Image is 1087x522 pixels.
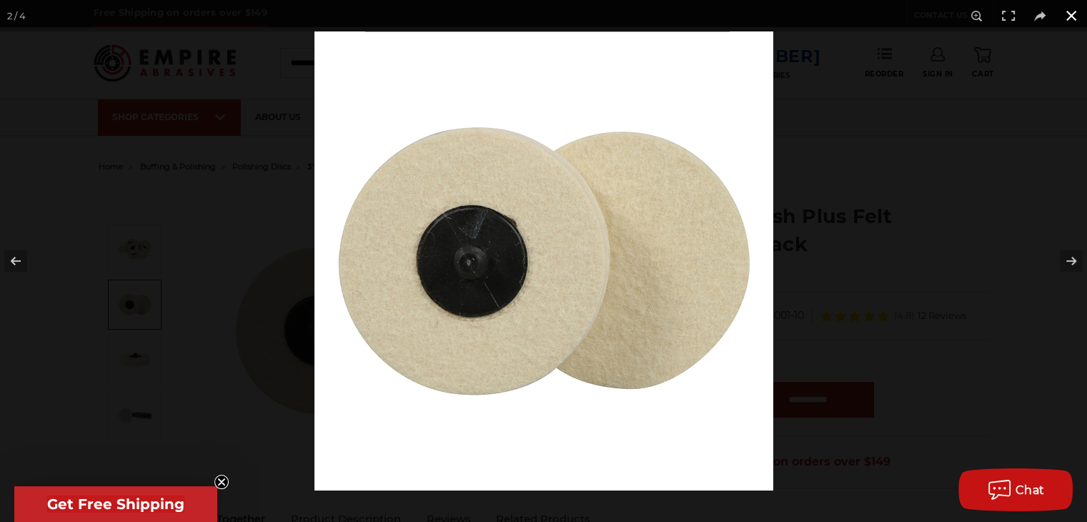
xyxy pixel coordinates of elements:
span: Chat [1016,483,1045,497]
button: Chat [958,468,1073,511]
div: Get Free ShippingClose teaser [14,486,217,522]
button: Close teaser [214,475,229,489]
button: Next (arrow right) [1037,225,1087,297]
span: Get Free Shipping [47,496,184,513]
img: 3_inch_BHA_Polish_Plus_Quick_Change_Disc__43514.1572892950.JPG [314,31,773,491]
